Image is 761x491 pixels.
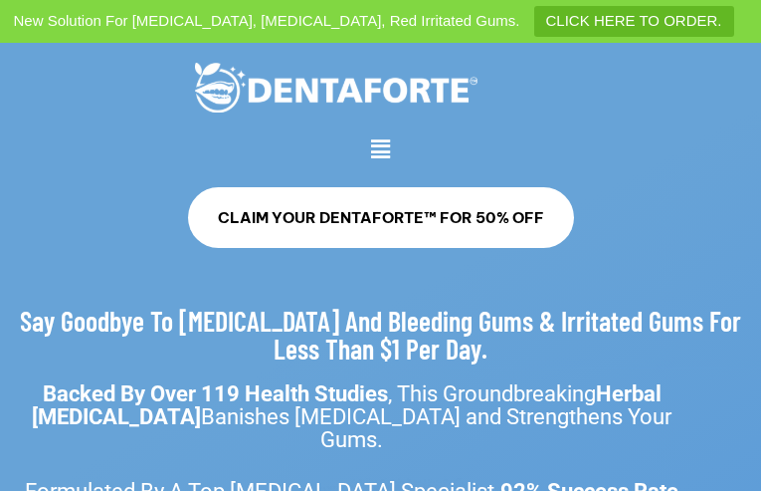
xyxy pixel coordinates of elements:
strong: Herbal [MEDICAL_DATA] [32,381,662,429]
span: CLAIM YOUR DENTAFORTE™ FOR 50% OFF [218,207,544,228]
a: CLAIM YOUR DENTAFORTE™ FOR 50% OFF [188,187,574,248]
h2: Say Goodbye To [MEDICAL_DATA] And Bleeding Gums & Irritated Gums For Less Than $1 Per Day. [20,307,741,363]
a: CLICK HERE TO ORDER. [534,6,734,37]
p: , This Groundbreaking Banishes [MEDICAL_DATA] and Strengthens Your Gums. [20,382,683,451]
strong: Backed By Over 119 Health Studies [43,381,388,406]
